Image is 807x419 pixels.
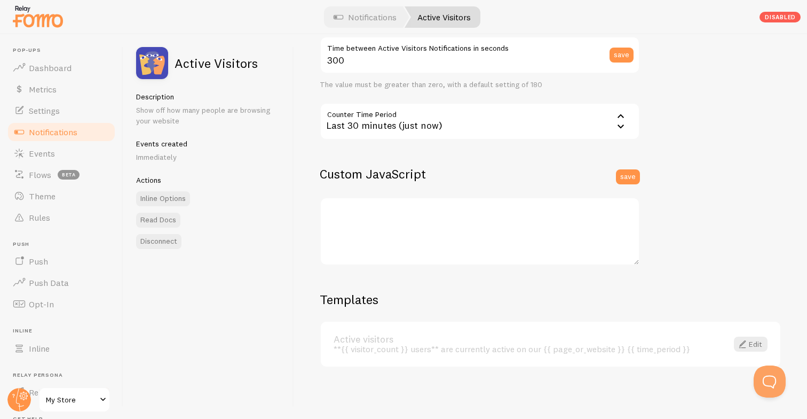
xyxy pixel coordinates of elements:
div: **{{ visitor_count }} users** are currently active on our {{ page_or_website }} {{ time_period }} [334,344,715,354]
h2: Active Visitors [175,57,258,69]
a: Flows beta [6,164,116,185]
a: Metrics [6,79,116,100]
label: Time between Active Visitors Notifications in seconds [320,36,640,55]
span: Theme [29,191,56,201]
span: beta [58,170,80,180]
a: Rules [6,207,116,228]
div: Last 30 minutes (just now) [320,103,640,140]
div: The value must be greater than zero, with a default setting of 180 [320,80,640,90]
a: Events [6,143,116,164]
span: Push Data [29,277,69,288]
span: Pop-ups [13,47,116,54]
a: Theme [6,185,116,207]
span: Metrics [29,84,57,95]
a: Settings [6,100,116,121]
a: Read Docs [136,213,180,228]
span: Events [29,148,55,159]
a: Opt-In [6,293,116,315]
a: Push [6,251,116,272]
h5: Description [136,92,281,102]
a: Edit [734,337,768,352]
span: Flows [29,169,51,180]
a: Inline [6,338,116,359]
p: Show off how many people are browsing your website [136,105,281,126]
a: Dashboard [6,57,116,79]
img: fomo-relay-logo-orange.svg [11,3,65,30]
h5: Events created [136,139,281,149]
iframe: Help Scout Beacon - Open [754,366,786,398]
h5: Actions [136,175,281,185]
span: Inline [13,328,116,335]
button: save [616,169,640,184]
span: Inline [29,343,50,354]
span: My Store [46,393,97,406]
span: Dashboard [29,63,72,73]
span: Relay Persona [13,372,116,379]
a: Notifications [6,121,116,143]
button: save [610,48,634,63]
h2: Custom JavaScript [320,166,640,182]
span: Opt-In [29,299,54,309]
span: Rules [29,212,50,223]
span: Notifications [29,127,77,137]
h2: Templates [320,291,781,308]
span: Settings [29,105,60,116]
img: fomo_icons_pageviews.svg [136,47,168,79]
span: Push [29,256,48,267]
span: Push [13,241,116,248]
a: My Store [38,387,110,413]
p: Immediately [136,152,281,162]
a: Relay Persona new [6,382,116,403]
a: Push Data [6,272,116,293]
a: Inline Options [136,191,190,206]
a: Active visitors [334,335,715,344]
button: Disconnect [136,234,181,249]
input: 180 [320,36,640,74]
